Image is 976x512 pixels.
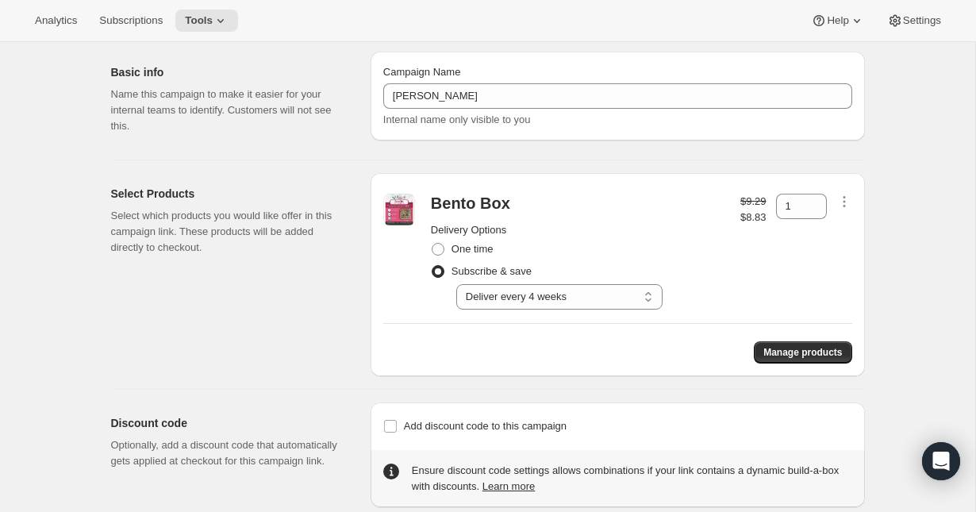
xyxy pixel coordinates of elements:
p: Select which products you would like offer in this campaign link. These products will be added di... [111,208,345,256]
div: Open Intercom Messenger [922,442,960,480]
span: Campaign Name [383,66,461,78]
span: Help [827,14,848,27]
input: Example: Seasonal campaign [383,83,852,109]
h2: Discount code [111,415,345,431]
span: Settings [903,14,941,27]
a: Learn more [482,480,535,492]
img: Default Title [383,194,415,225]
h2: Delivery Options [431,222,724,238]
p: Name this campaign to make it easier for your internal teams to identify. Customers will not see ... [111,87,345,134]
span: Tools [185,14,213,27]
h2: Basic info [111,64,345,80]
button: Tools [175,10,238,32]
div: Ensure discount code settings allows combinations if your link contains a dynamic build-a-box wit... [412,463,852,495]
span: Subscriptions [99,14,163,27]
button: Analytics [25,10,86,32]
p: $9.29 [740,194,767,210]
span: Manage products [763,346,842,359]
span: Add discount code to this campaign [404,420,567,432]
button: Help [801,10,874,32]
h2: Select Products [111,186,345,202]
button: Settings [878,10,951,32]
button: Subscriptions [90,10,172,32]
div: $8.83 [740,210,767,225]
div: Bento Box [431,194,510,213]
button: Manage products [754,341,851,364]
span: Internal name only visible to you [383,114,531,125]
span: Subscribe & save [451,265,532,277]
span: One time [451,243,494,255]
p: Optionally, add a discount code that automatically gets applied at checkout for this campaign link. [111,437,345,469]
span: Analytics [35,14,77,27]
